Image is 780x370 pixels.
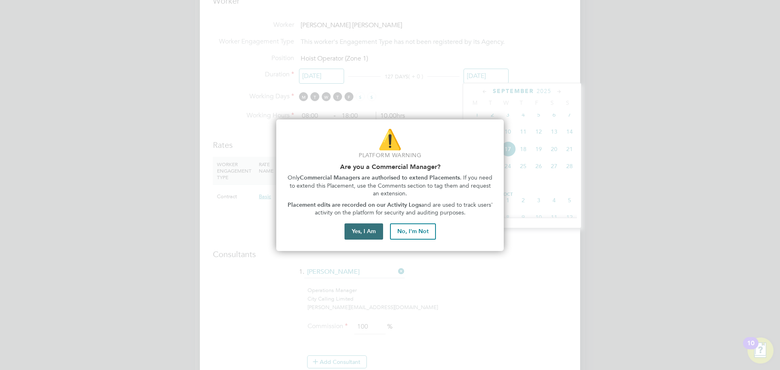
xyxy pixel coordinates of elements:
div: Are you part of the Commercial Team? [276,119,504,251]
p: Platform Warning [286,151,494,160]
button: Yes, I Am [344,223,383,240]
span: . If you need to extend this Placement, use the Comments section to tag them and request an exten... [290,174,494,197]
p: ⚠️ [286,126,494,153]
span: Only [288,174,300,181]
h2: Are you a Commercial Manager? [286,163,494,171]
button: No, I'm Not [390,223,436,240]
strong: Placement edits are recorded on our Activity Logs [288,201,421,208]
strong: Commercial Managers are authorised to extend Placements [300,174,460,181]
span: and are used to track users' activity on the platform for security and auditing purposes. [315,201,494,216]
